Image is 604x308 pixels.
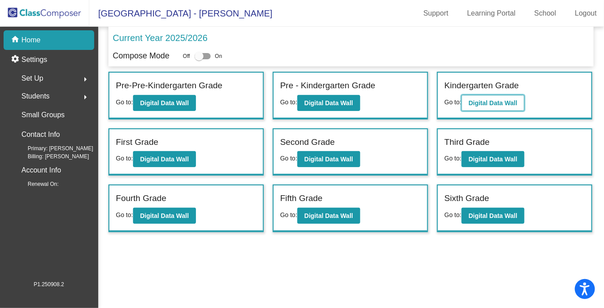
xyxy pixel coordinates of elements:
[280,192,323,205] label: Fifth Grade
[469,212,517,219] b: Digital Data Wall
[140,99,189,107] b: Digital Data Wall
[280,79,375,92] label: Pre - Kindergarten Grade
[80,74,91,85] mat-icon: arrow_right
[304,156,353,163] b: Digital Data Wall
[527,6,563,21] a: School
[462,208,525,224] button: Digital Data Wall
[116,192,167,205] label: Fourth Grade
[13,152,89,160] span: Billing: [PERSON_NAME]
[21,109,65,121] p: Small Groups
[21,72,43,85] span: Set Up
[21,90,50,103] span: Students
[215,52,222,60] span: On
[13,180,58,188] span: Renewal On:
[304,212,353,219] b: Digital Data Wall
[469,156,517,163] b: Digital Data Wall
[13,144,93,152] span: Primary: [PERSON_NAME]
[140,156,189,163] b: Digital Data Wall
[11,54,21,65] mat-icon: settings
[116,211,133,218] span: Go to:
[89,6,272,21] span: [GEOGRAPHIC_DATA] - [PERSON_NAME]
[116,79,223,92] label: Pre-Pre-Kindergarten Grade
[445,155,462,162] span: Go to:
[116,136,158,149] label: First Grade
[304,99,353,107] b: Digital Data Wall
[462,95,525,111] button: Digital Data Wall
[21,128,60,141] p: Contact Info
[460,6,523,21] a: Learning Portal
[113,50,170,62] p: Compose Mode
[140,212,189,219] b: Digital Data Wall
[113,31,208,45] p: Current Year 2025/2026
[417,6,456,21] a: Support
[183,52,190,60] span: Off
[297,95,360,111] button: Digital Data Wall
[445,136,490,149] label: Third Grade
[11,35,21,45] mat-icon: home
[21,54,47,65] p: Settings
[21,35,41,45] p: Home
[445,99,462,106] span: Go to:
[21,164,61,177] p: Account Info
[116,99,133,106] span: Go to:
[297,208,360,224] button: Digital Data Wall
[116,155,133,162] span: Go to:
[280,99,297,106] span: Go to:
[445,192,489,205] label: Sixth Grade
[462,151,525,167] button: Digital Data Wall
[297,151,360,167] button: Digital Data Wall
[280,155,297,162] span: Go to:
[80,92,91,103] mat-icon: arrow_right
[133,95,196,111] button: Digital Data Wall
[445,79,519,92] label: Kindergarten Grade
[133,151,196,167] button: Digital Data Wall
[280,136,335,149] label: Second Grade
[445,211,462,218] span: Go to:
[280,211,297,218] span: Go to:
[568,6,604,21] a: Logout
[469,99,517,107] b: Digital Data Wall
[133,208,196,224] button: Digital Data Wall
